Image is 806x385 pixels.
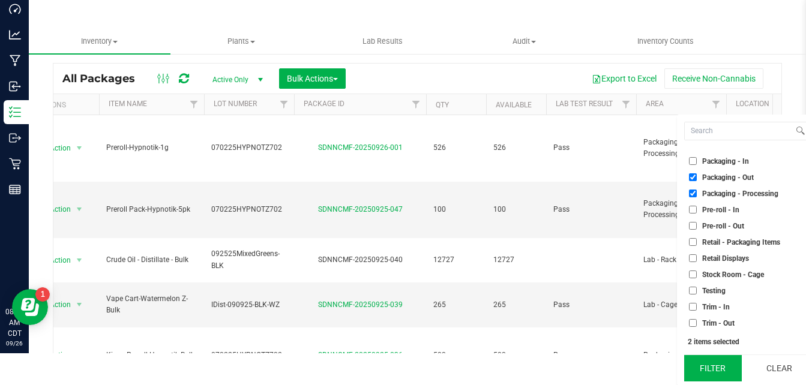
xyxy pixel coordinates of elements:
[211,142,287,154] span: 070225HYPNOTZ702
[72,252,87,269] span: select
[72,201,87,218] span: select
[346,36,419,47] span: Lab Results
[9,29,21,41] inline-svg: Analytics
[106,254,197,266] span: Crude Oil - Distillate - Bulk
[689,287,697,294] input: Testing
[553,142,629,154] span: Pass
[493,350,539,361] span: 500
[106,204,197,215] span: Preroll Pack-Hypnotik-5pk
[643,254,719,266] span: Lab - Rack
[39,252,71,269] span: Action
[664,68,763,89] button: Receive Non-Cannabis
[211,248,287,271] span: 092525MixedGreens-BLK
[62,72,147,85] span: All Packages
[436,101,449,109] a: Qty
[702,174,754,181] span: Packaging - Out
[211,350,287,361] span: 070225HYPNOTZ702
[702,303,730,311] span: Trim - In
[685,122,793,140] input: Search
[5,306,23,339] p: 08:30 AM CDT
[304,100,344,108] a: Package ID
[433,254,479,266] span: 12727
[643,350,719,361] span: Packaging - In
[39,140,71,157] span: Action
[312,29,454,54] a: Lab Results
[106,350,197,361] span: Kings Preroll-Hypnotik-Bulk
[689,206,697,213] input: Pre-roll - In
[689,319,697,327] input: Trim - Out
[35,287,50,302] iframe: Resource center unread badge
[318,143,403,152] a: SDNNCMF-20250926-001
[72,140,87,157] span: select
[616,94,636,115] a: Filter
[702,222,744,230] span: Pre-roll - Out
[702,158,749,165] span: Packaging - In
[9,184,21,195] inline-svg: Reports
[689,270,697,278] input: Stock Room - Cage
[689,238,697,246] input: Retail - Packaging Items
[318,351,403,359] a: SDNNCMF-20250925-036
[9,106,21,118] inline-svg: Inventory
[39,296,71,313] span: Action
[646,100,664,108] a: Area
[184,94,204,115] a: Filter
[318,205,403,213] a: SDNNCMF-20250925-047
[39,347,71,363] span: Action
[684,355,742,381] button: Filter
[702,255,749,262] span: Retail Displays
[621,36,710,47] span: Inventory Counts
[702,239,780,246] span: Retail - Packaging Items
[702,287,726,294] span: Testing
[36,101,94,109] div: Actions
[643,198,719,221] span: Packaging - Processing
[702,320,735,327] span: Trim - Out
[214,100,257,108] a: Lot Number
[72,347,87,363] span: select
[9,3,21,15] inline-svg: Dashboard
[643,299,719,311] span: Lab - Cage #1
[279,68,346,89] button: Bulk Actions
[702,190,778,197] span: Packaging - Processing
[171,36,311,47] span: Plants
[29,29,170,54] a: Inventory
[12,289,48,325] iframe: Resource center
[689,190,697,197] input: Packaging - Processing
[109,100,147,108] a: Item Name
[9,158,21,170] inline-svg: Retail
[689,173,697,181] input: Packaging - Out
[493,254,539,266] span: 12727
[9,80,21,92] inline-svg: Inbound
[584,68,664,89] button: Export to Excel
[706,94,726,115] a: Filter
[553,350,629,361] span: Pass
[29,36,170,47] span: Inventory
[5,339,23,348] p: 09/26
[643,137,719,160] span: Packaging - Processing
[274,94,294,115] a: Filter
[689,157,697,165] input: Packaging - In
[433,350,479,361] span: 500
[433,204,479,215] span: 100
[553,299,629,311] span: Pass
[406,94,426,115] a: Filter
[493,142,539,154] span: 526
[493,299,539,311] span: 265
[493,204,539,215] span: 100
[688,338,804,346] div: 2 items selected
[453,29,595,54] a: Audit
[292,254,428,266] div: SDNNCMF-20250925-040
[433,142,479,154] span: 526
[496,101,532,109] a: Available
[433,299,479,311] span: 265
[556,100,613,108] a: Lab Test Result
[689,303,697,311] input: Trim - In
[9,132,21,144] inline-svg: Outbound
[702,206,739,213] span: Pre-roll - In
[211,204,287,215] span: 070225HYPNOTZ702
[689,254,697,262] input: Retail Displays
[702,271,764,278] span: Stock Room - Cage
[736,100,769,108] a: Location
[170,29,312,54] a: Plants
[689,222,697,230] input: Pre-roll - Out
